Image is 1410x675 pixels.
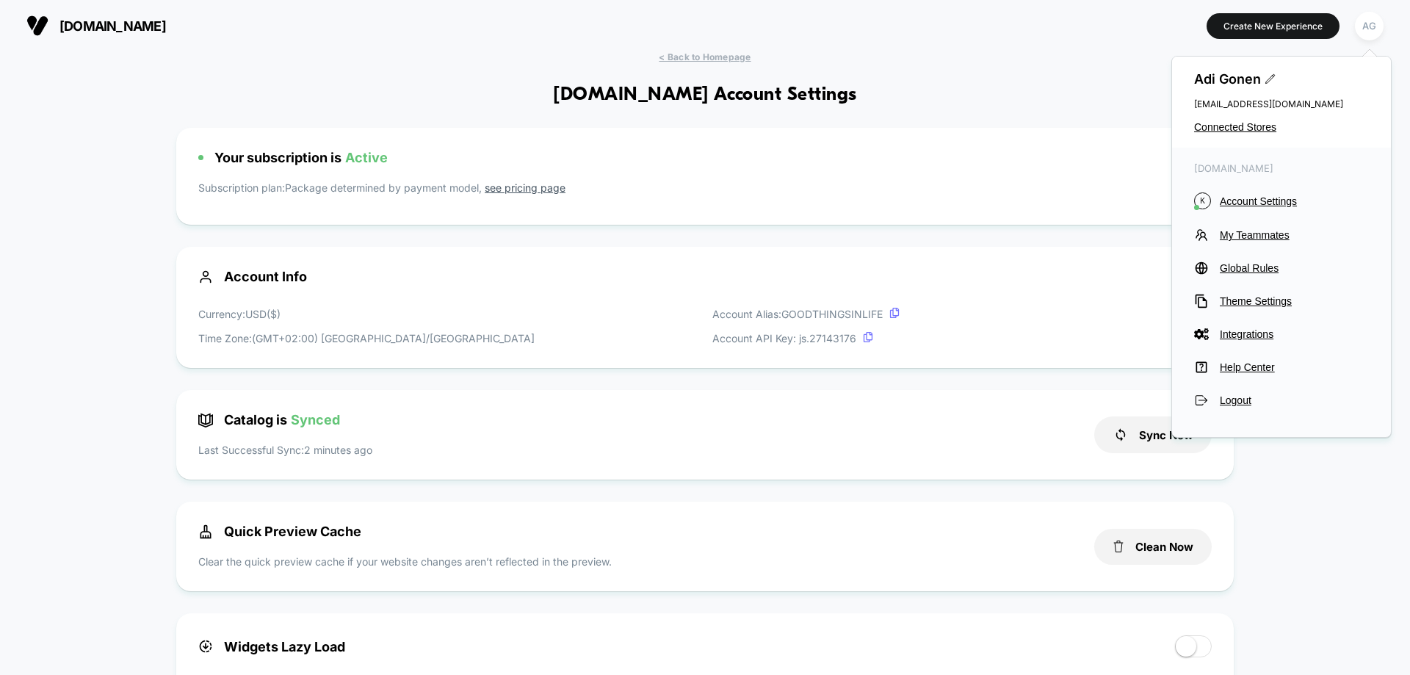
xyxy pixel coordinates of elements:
[1194,393,1369,408] button: Logout
[1194,98,1369,109] span: [EMAIL_ADDRESS][DOMAIN_NAME]
[198,306,535,322] p: Currency: USD ( $ )
[1194,162,1369,174] span: [DOMAIN_NAME]
[198,524,361,539] span: Quick Preview Cache
[1220,295,1369,307] span: Theme Settings
[1220,394,1369,406] span: Logout
[1094,416,1212,453] button: Sync Now
[1351,11,1388,41] button: AG
[553,84,856,106] h1: [DOMAIN_NAME] Account Settings
[1194,121,1369,133] button: Connected Stores
[1220,195,1369,207] span: Account Settings
[712,306,900,322] p: Account Alias: GOODTHINGSINLIFE
[1094,529,1212,565] button: Clean Now
[1194,294,1369,308] button: Theme Settings
[1220,262,1369,274] span: Global Rules
[1194,192,1211,209] i: K
[712,331,900,346] p: Account API Key: js. 27143176
[1194,261,1369,275] button: Global Rules
[22,14,170,37] button: [DOMAIN_NAME]
[1194,192,1369,209] button: KAccount Settings
[1194,327,1369,342] button: Integrations
[1194,228,1369,242] button: My Teammates
[1220,229,1369,241] span: My Teammates
[59,18,166,34] span: [DOMAIN_NAME]
[1207,13,1339,39] button: Create New Experience
[198,269,1212,284] span: Account Info
[485,181,565,194] a: see pricing page
[1220,328,1369,340] span: Integrations
[214,150,388,165] span: Your subscription is
[198,412,340,427] span: Catalog is
[1194,71,1369,87] span: Adi Gonen
[345,150,388,165] span: Active
[1194,360,1369,375] button: Help Center
[659,51,751,62] span: < Back to Homepage
[291,412,340,427] span: Synced
[1220,361,1369,373] span: Help Center
[198,442,372,458] p: Last Successful Sync: 2 minutes ago
[1355,12,1384,40] div: AG
[198,554,612,569] p: Clear the quick preview cache if your website changes aren’t reflected in the preview.
[198,639,345,654] span: Widgets Lazy Load
[26,15,48,37] img: Visually logo
[198,180,1212,203] p: Subscription plan: Package determined by payment model,
[198,331,535,346] p: Time Zone: (GMT+02:00) [GEOGRAPHIC_DATA]/[GEOGRAPHIC_DATA]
